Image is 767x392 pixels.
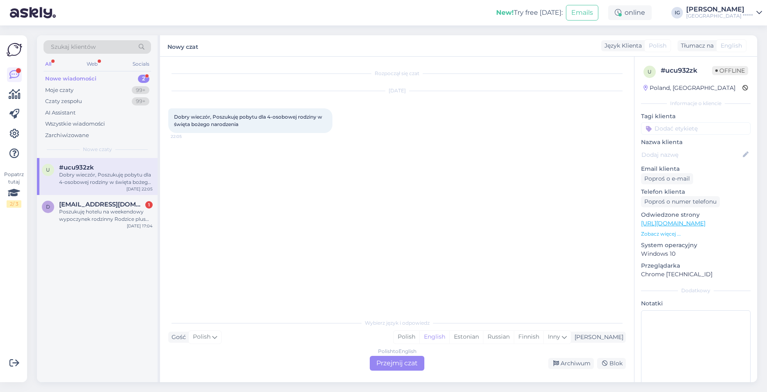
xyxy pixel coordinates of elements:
[7,200,21,208] div: 2 / 3
[641,173,693,184] div: Poproś o e-mail
[641,165,751,173] p: Email klienta
[641,122,751,135] input: Dodać etykietę
[45,131,89,140] div: Zarchiwizowane
[608,5,652,20] div: online
[449,331,483,343] div: Estonian
[496,8,563,18] div: Try free [DATE]:
[174,114,323,127] span: Dobry wieczór, Poszukuję pobytu dla 4-osobowej rodziny w święta bożego narodzenia
[168,319,626,327] div: Wybierz język i odpowiedz
[45,120,105,128] div: Wszystkie wiadomości
[7,42,22,57] img: Askly Logo
[59,164,94,171] span: #ucu932zk
[46,204,50,210] span: d
[131,59,151,69] div: Socials
[46,167,50,173] span: u
[641,287,751,294] div: Dodatkowy
[168,87,626,94] div: [DATE]
[641,299,751,308] p: Notatki
[168,333,186,342] div: Gość
[661,66,712,76] div: # ucu932zk
[419,331,449,343] div: English
[45,97,82,105] div: Czaty zespołu
[59,171,153,186] div: Dobry wieczór, Poszukuję pobytu dla 4-osobowej rodziny w święta bożego narodzenia
[45,109,76,117] div: AI Assistant
[145,201,153,209] div: 1
[394,331,419,343] div: Polish
[643,84,735,92] div: Poland, [GEOGRAPHIC_DATA]
[686,6,753,13] div: [PERSON_NAME]
[641,241,751,250] p: System operacyjny
[641,261,751,270] p: Przeglądarka
[571,333,623,342] div: [PERSON_NAME]
[648,69,652,75] span: u
[171,133,201,140] span: 22:05
[641,188,751,196] p: Telefon klienta
[483,331,514,343] div: Russian
[127,223,153,229] div: [DATE] 17:04
[7,171,21,208] div: Popatrz tutaj
[641,211,751,219] p: Odwiedzone strony
[168,70,626,77] div: Rozpoczął się czat
[85,59,99,69] div: Web
[378,348,417,355] div: Polish to English
[721,41,742,50] span: English
[641,196,720,207] div: Poproś o numer telefonu
[649,41,666,50] span: Polish
[566,5,598,21] button: Emails
[370,356,424,371] div: Przejmij czat
[641,250,751,258] p: Windows 10
[44,59,53,69] div: All
[167,40,198,51] label: Nowy czat
[45,86,73,94] div: Moje czaty
[138,75,149,83] div: 2
[51,43,96,51] span: Szukaj klientów
[514,331,543,343] div: Finnish
[45,75,96,83] div: Nowe wiadomości
[83,146,112,153] span: Nowe czaty
[641,150,741,159] input: Dodaj nazwę
[678,41,714,50] div: Tłumacz na
[132,86,149,94] div: 99+
[597,358,626,369] div: Blok
[641,138,751,147] p: Nazwa klienta
[548,333,560,340] span: Inny
[601,41,642,50] div: Język Klienta
[59,201,144,208] span: dmalski@wp.pl
[132,97,149,105] div: 99+
[641,220,705,227] a: [URL][DOMAIN_NAME]
[126,186,153,192] div: [DATE] 22:05
[641,230,751,238] p: Zobacz więcej ...
[548,358,594,369] div: Archiwum
[496,9,514,16] b: New!
[686,6,762,19] a: [PERSON_NAME][GEOGRAPHIC_DATA] *****
[641,100,751,107] div: Informacje o kliencie
[641,270,751,279] p: Chrome [TECHNICAL_ID]
[59,208,153,223] div: Poszukuję hotelu na weekendowy wypoczynek rodzinny Rodzice plus syn student córka maturzystka i s...
[193,332,211,342] span: Polish
[641,112,751,121] p: Tagi klienta
[712,66,748,75] span: Offline
[671,7,683,18] div: IG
